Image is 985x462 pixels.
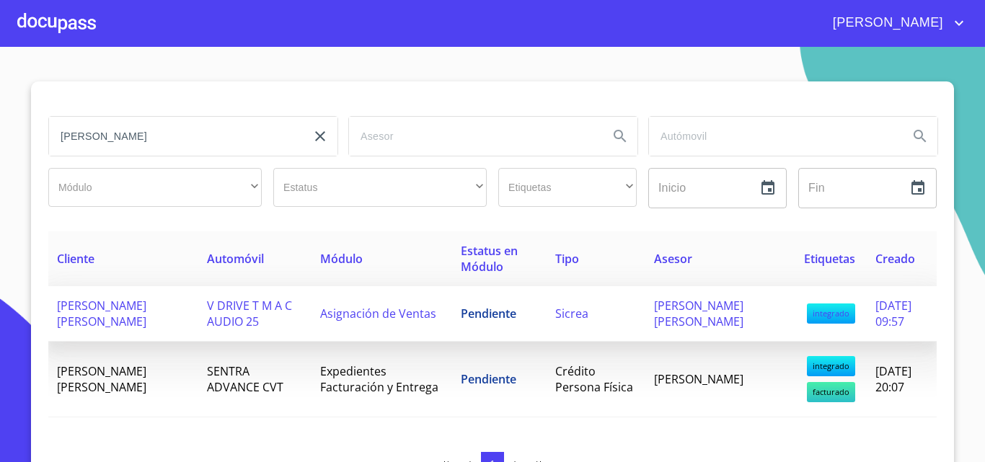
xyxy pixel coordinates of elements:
span: Creado [875,251,915,267]
span: Tipo [555,251,579,267]
span: Cliente [57,251,94,267]
span: Módulo [320,251,363,267]
span: integrado [807,303,855,324]
button: Search [603,119,637,154]
div: ​ [498,168,637,207]
div: ​ [48,168,262,207]
div: ​ [273,168,487,207]
span: SENTRA ADVANCE CVT [207,363,283,395]
span: Asignación de Ventas [320,306,436,321]
button: clear input [303,119,337,154]
span: Sicrea [555,306,588,321]
span: [PERSON_NAME] [PERSON_NAME] [654,298,743,329]
span: Asesor [654,251,692,267]
span: Etiquetas [804,251,855,267]
input: search [49,117,297,156]
span: Pendiente [461,371,516,387]
button: Search [903,119,937,154]
span: [PERSON_NAME] [654,371,743,387]
span: Estatus en Módulo [461,243,518,275]
span: [PERSON_NAME] [PERSON_NAME] [57,363,146,395]
input: search [349,117,597,156]
span: [DATE] 20:07 [875,363,911,395]
span: [PERSON_NAME] [822,12,950,35]
span: [PERSON_NAME] [PERSON_NAME] [57,298,146,329]
span: V DRIVE T M A C AUDIO 25 [207,298,292,329]
span: Expedientes Facturación y Entrega [320,363,438,395]
span: Crédito Persona Física [555,363,633,395]
span: Automóvil [207,251,264,267]
span: Pendiente [461,306,516,321]
span: integrado [807,356,855,376]
span: [DATE] 09:57 [875,298,911,329]
input: search [649,117,897,156]
button: account of current user [822,12,968,35]
span: facturado [807,382,855,402]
